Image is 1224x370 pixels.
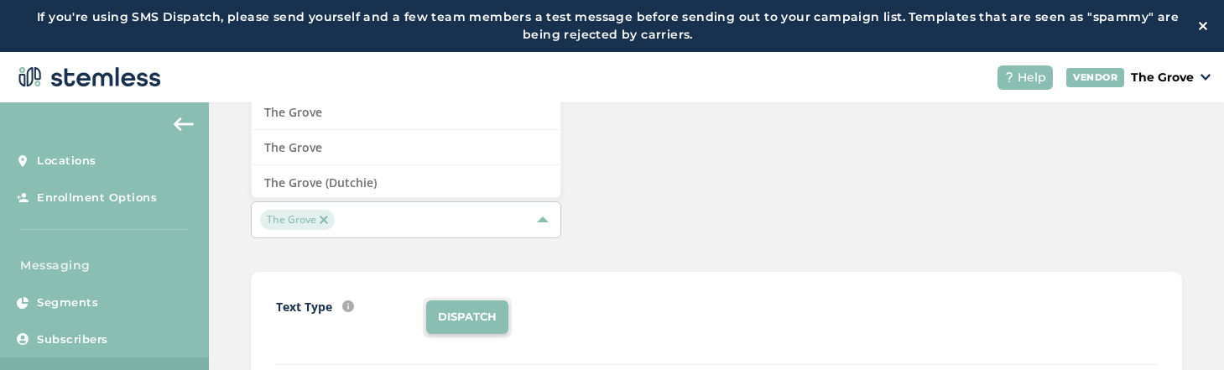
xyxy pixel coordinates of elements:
li: The Grove [252,130,560,165]
img: icon-close-white-1ed751a3.svg [1199,22,1207,30]
img: logo-dark-0685b13c.svg [13,60,161,94]
img: icon-close-accent-8a337256.svg [320,216,328,224]
img: icon-help-white-03924b79.svg [1004,72,1014,82]
p: The Grove [1131,69,1194,86]
span: Segments [37,294,98,311]
img: icon_down-arrow-small-66adaf34.svg [1201,74,1211,81]
span: Locations [37,153,96,169]
iframe: Chat Widget [1140,289,1224,370]
span: Enrollment Options [37,190,157,206]
img: icon-arrow-back-accent-c549486e.svg [174,117,194,131]
li: The Grove [252,95,560,130]
label: Text Type [276,298,332,315]
img: icon-info-236977d2.svg [342,300,354,312]
label: If you're using SMS Dispatch, please send yourself and a few team members a test message before s... [17,8,1199,44]
li: The Grove (Dutchie) [252,165,560,200]
span: Subscribers [37,331,108,348]
div: VENDOR [1066,68,1124,87]
span: The Grove [260,210,335,230]
span: Help [1018,69,1046,86]
li: DISPATCH [426,300,508,334]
